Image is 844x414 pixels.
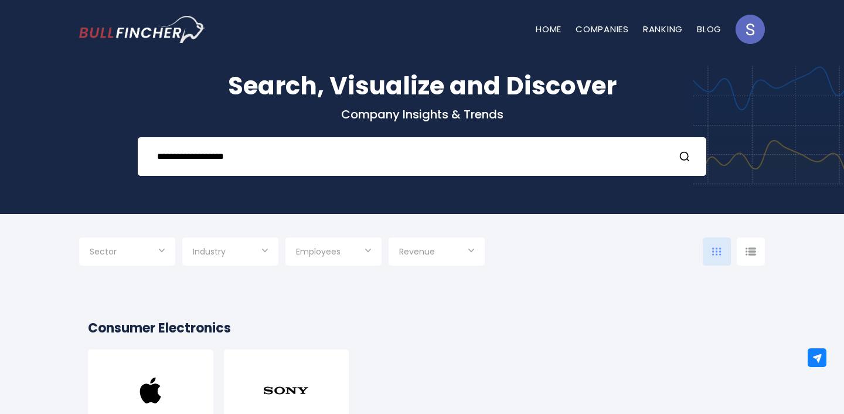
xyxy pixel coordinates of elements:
img: AAPL.png [127,367,174,414]
span: Revenue [399,246,435,257]
span: Sector [90,246,117,257]
img: SONY.png [263,367,309,414]
span: Employees [296,246,341,257]
img: Bullfincher logo [79,16,206,43]
img: icon-comp-grid.svg [712,247,722,256]
img: icon-comp-list-view.svg [746,247,756,256]
a: Home [536,23,561,35]
a: Go to homepage [79,16,205,43]
input: Selection [399,242,474,263]
p: Company Insights & Trends [79,107,765,122]
span: Industry [193,246,226,257]
a: Ranking [643,23,683,35]
h1: Search, Visualize and Discover [79,67,765,104]
input: Selection [296,242,371,263]
input: Selection [193,242,268,263]
input: Selection [90,242,165,263]
h2: Consumer Electronics [88,318,756,338]
a: Blog [697,23,722,35]
button: Search [679,149,694,164]
a: Companies [576,23,629,35]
